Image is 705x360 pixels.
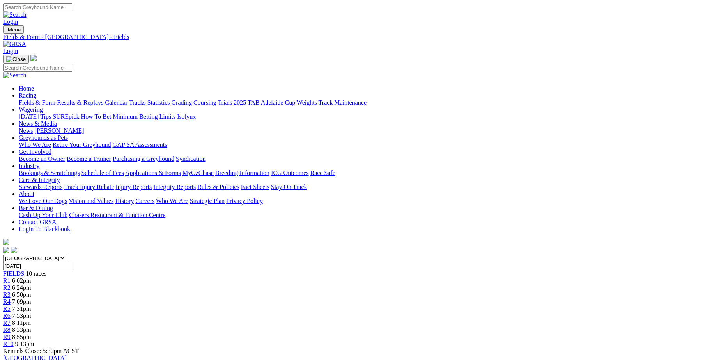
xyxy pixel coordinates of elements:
span: Kennels Close: 5:30pm ACST [3,348,79,354]
a: R5 [3,305,11,312]
a: News [19,127,33,134]
a: Results & Replays [57,99,103,106]
a: R9 [3,333,11,340]
input: Search [3,64,72,72]
a: Injury Reports [115,184,152,190]
a: History [115,198,134,204]
div: Wagering [19,113,702,120]
a: Login To Blackbook [19,226,70,232]
a: Stay On Track [271,184,307,190]
a: Login [3,48,18,54]
div: Industry [19,169,702,176]
a: News & Media [19,120,57,127]
a: Get Involved [19,148,51,155]
a: SUREpick [53,113,79,120]
img: logo-grsa-white.png [3,239,9,245]
a: R6 [3,312,11,319]
a: Minimum Betting Limits [113,113,175,120]
div: Racing [19,99,702,106]
a: Cash Up Your Club [19,212,67,218]
img: Close [6,56,26,62]
a: ICG Outcomes [271,169,308,176]
a: Careers [135,198,154,204]
a: R10 [3,340,14,347]
a: Bookings & Scratchings [19,169,80,176]
div: Care & Integrity [19,184,702,191]
a: Become an Owner [19,155,65,162]
span: 8:33pm [12,326,31,333]
a: R8 [3,326,11,333]
a: Fields & Form - [GEOGRAPHIC_DATA] - Fields [3,34,702,41]
div: News & Media [19,127,702,134]
a: Calendar [105,99,128,106]
a: Statistics [147,99,170,106]
a: Tracks [129,99,146,106]
a: Vision and Values [69,198,113,204]
a: About [19,191,34,197]
a: GAP SA Assessments [113,141,167,148]
div: Get Involved [19,155,702,162]
a: [PERSON_NAME] [34,127,84,134]
a: Strategic Plan [190,198,225,204]
a: We Love Our Dogs [19,198,67,204]
button: Toggle navigation [3,25,24,34]
a: Schedule of Fees [81,169,124,176]
a: Purchasing a Greyhound [113,155,174,162]
input: Select date [3,262,72,270]
div: Greyhounds as Pets [19,141,702,148]
a: Syndication [176,155,205,162]
img: facebook.svg [3,247,9,253]
a: Rules & Policies [197,184,239,190]
span: 6:50pm [12,291,31,298]
a: Wagering [19,106,43,113]
img: Search [3,72,27,79]
input: Search [3,3,72,11]
a: Greyhounds as Pets [19,134,68,141]
a: 2025 TAB Adelaide Cup [234,99,295,106]
a: Become a Trainer [67,155,111,162]
a: R4 [3,298,11,305]
span: 6:02pm [12,277,31,284]
a: [DATE] Tips [19,113,51,120]
a: Login [3,18,18,25]
a: Who We Are [156,198,188,204]
a: Care & Integrity [19,176,60,183]
a: R2 [3,284,11,291]
a: Fact Sheets [241,184,269,190]
a: Privacy Policy [226,198,263,204]
span: 7:53pm [12,312,31,319]
a: Breeding Information [215,169,269,176]
a: Weights [297,99,317,106]
a: Fields & Form [19,99,55,106]
a: Track Injury Rebate [64,184,114,190]
span: 6:24pm [12,284,31,291]
a: Bar & Dining [19,205,53,211]
a: R3 [3,291,11,298]
a: Race Safe [310,169,335,176]
a: Coursing [193,99,216,106]
span: 8:55pm [12,333,31,340]
a: R1 [3,277,11,284]
a: FIELDS [3,270,24,277]
span: 7:31pm [12,305,31,312]
a: R7 [3,319,11,326]
button: Toggle navigation [3,55,29,64]
span: 7:09pm [12,298,31,305]
span: Menu [8,27,21,32]
a: Retire Your Greyhound [53,141,111,148]
span: 9:13pm [15,340,34,347]
a: Isolynx [177,113,196,120]
span: 8:11pm [12,319,31,326]
a: Chasers Restaurant & Function Centre [69,212,165,218]
div: About [19,198,702,205]
img: Search [3,11,27,18]
a: Home [19,85,34,92]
